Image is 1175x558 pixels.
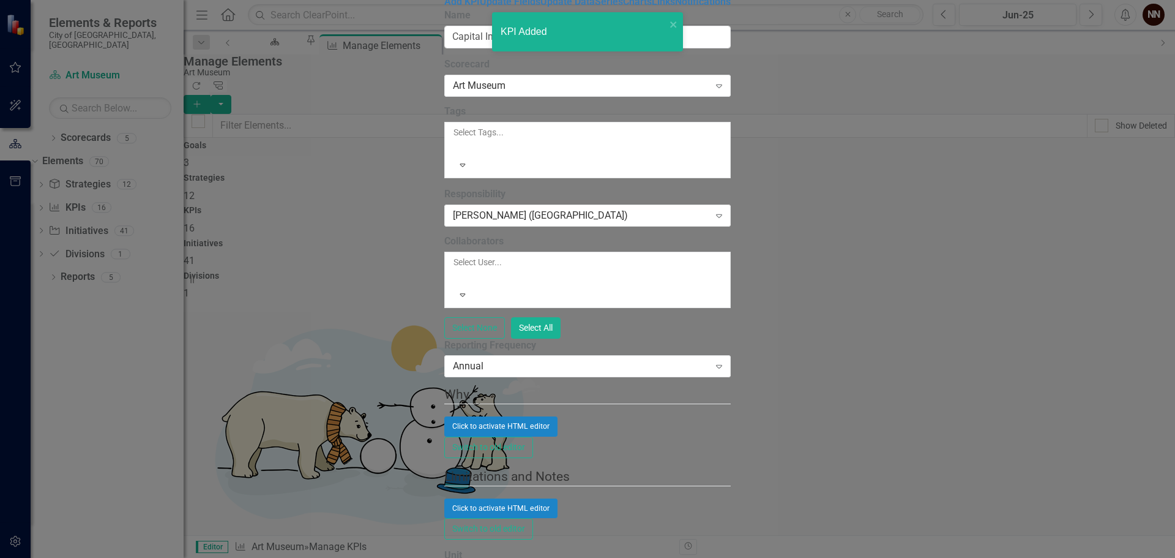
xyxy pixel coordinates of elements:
[444,58,731,72] label: Scorecard
[444,187,731,202] label: Responsibility
[453,256,722,268] div: Select User...
[444,499,558,518] button: Click to activate HTML editor
[444,105,731,119] label: Tags
[444,317,505,339] button: Select None
[453,208,709,222] div: [PERSON_NAME] ([GEOGRAPHIC_DATA])
[453,360,709,374] div: Annual
[453,126,722,138] div: Select Tags...
[444,339,731,353] label: Reporting Frequency
[670,17,678,31] button: close
[444,9,731,23] label: Name
[444,26,731,48] input: KPI Name
[444,385,731,404] legend: Why
[444,437,533,458] button: Switch to old editor
[444,235,731,249] label: Collaborators
[511,317,561,339] button: Select All
[444,417,558,436] button: Click to activate HTML editor
[501,25,666,39] div: KPI Added
[444,467,731,486] legend: Limitations and Notes
[453,79,709,93] div: Art Museum
[444,518,533,540] button: Switch to old editor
